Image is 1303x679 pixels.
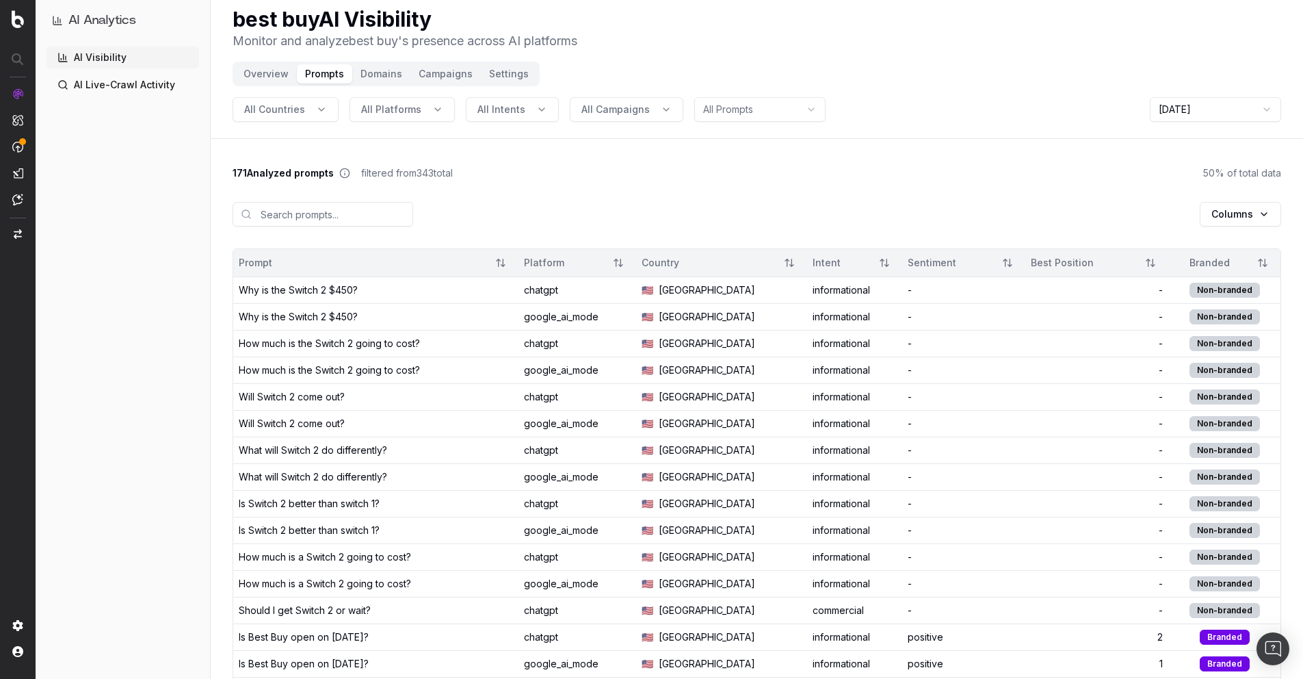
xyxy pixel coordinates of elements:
[1031,657,1163,671] div: 1
[12,141,23,153] img: Activation
[908,390,1020,404] div: -
[524,363,631,377] div: google_ai_mode
[1200,202,1281,227] button: Columns
[813,470,897,484] div: informational
[524,256,601,270] div: Platform
[1031,363,1163,377] div: -
[659,417,755,431] span: [GEOGRAPHIC_DATA]
[995,251,1020,275] button: Sort
[12,168,23,179] img: Studio
[908,577,1020,591] div: -
[908,550,1020,564] div: -
[642,550,653,564] span: 🇺🇸
[239,310,358,324] div: Why is the Switch 2 $450?
[908,630,1020,644] div: positive
[813,390,897,404] div: informational
[361,166,453,180] span: filtered from 343 total
[1256,632,1289,665] div: Open Intercom Messenger
[642,283,653,297] span: 🇺🇸
[352,64,410,84] button: Domains
[239,363,420,377] div: How much is the Switch 2 going to cost?
[1200,656,1250,671] div: Branded
[1031,417,1163,431] div: -
[12,88,23,99] img: Analytics
[1200,630,1250,645] div: Branded
[659,577,755,591] span: [GEOGRAPHIC_DATA]
[1189,309,1260,324] div: Non-branded
[1031,630,1163,644] div: 2
[908,283,1020,297] div: -
[1031,337,1163,350] div: -
[1189,336,1260,351] div: Non-branded
[642,577,653,591] span: 🇺🇸
[297,64,352,84] button: Prompts
[659,390,755,404] span: [GEOGRAPHIC_DATA]
[1189,389,1260,405] div: Non-branded
[813,497,897,511] div: informational
[642,657,653,671] span: 🇺🇸
[12,646,23,657] img: My account
[524,524,631,537] div: google_ai_mode
[12,194,23,205] img: Assist
[642,630,653,644] span: 🇺🇸
[524,390,631,404] div: chatgpt
[908,310,1020,324] div: -
[1189,283,1260,298] div: Non-branded
[524,444,631,457] div: chatgpt
[1031,470,1163,484] div: -
[524,470,631,484] div: google_ai_mode
[813,524,897,537] div: informational
[52,11,194,30] button: AI Analytics
[68,11,136,30] h1: AI Analytics
[908,604,1020,617] div: -
[1031,283,1163,297] div: -
[908,657,1020,671] div: positive
[239,256,483,270] div: Prompt
[908,497,1020,511] div: -
[239,550,411,564] div: How much is a Switch 2 going to cost?
[235,64,297,84] button: Overview
[1189,416,1260,431] div: Non-branded
[908,363,1020,377] div: -
[239,524,380,537] div: Is Switch 2 better than switch 1?
[642,256,772,270] div: Country
[239,444,387,457] div: What will Switch 2 do differently?
[524,550,631,564] div: chatgpt
[239,417,345,431] div: Will Switch 2 come out?
[1174,256,1245,270] div: Branded
[239,657,369,671] div: Is Best Buy open on [DATE]?
[1189,363,1260,378] div: Non-branded
[239,630,369,644] div: Is Best Buy open on [DATE]?
[659,470,755,484] span: [GEOGRAPHIC_DATA]
[659,444,755,457] span: [GEOGRAPHIC_DATA]
[659,497,755,511] span: [GEOGRAPHIC_DATA]
[12,620,23,631] img: Setting
[481,64,537,84] button: Settings
[642,337,653,350] span: 🇺🇸
[1189,576,1260,591] div: Non-branded
[659,630,755,644] span: [GEOGRAPHIC_DATA]
[14,229,22,239] img: Switch project
[659,604,755,617] span: [GEOGRAPHIC_DATA]
[777,251,802,275] button: Sort
[239,497,380,511] div: Is Switch 2 better than switch 1?
[488,251,513,275] button: Sort
[361,103,421,116] span: All Platforms
[659,283,755,297] span: [GEOGRAPHIC_DATA]
[1138,251,1163,275] button: Sort
[1031,256,1133,270] div: Best Position
[233,166,334,180] span: 171 Analyzed prompts
[239,283,358,297] div: Why is the Switch 2 $450?
[1189,603,1260,618] div: Non-branded
[12,10,24,28] img: Botify logo
[524,283,631,297] div: chatgpt
[1031,604,1163,617] div: -
[524,577,631,591] div: google_ai_mode
[1189,550,1260,565] div: Non-branded
[524,497,631,511] div: chatgpt
[524,630,631,644] div: chatgpt
[239,337,420,350] div: How much is the Switch 2 going to cost?
[1189,443,1260,458] div: Non-branded
[813,283,897,297] div: informational
[908,417,1020,431] div: -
